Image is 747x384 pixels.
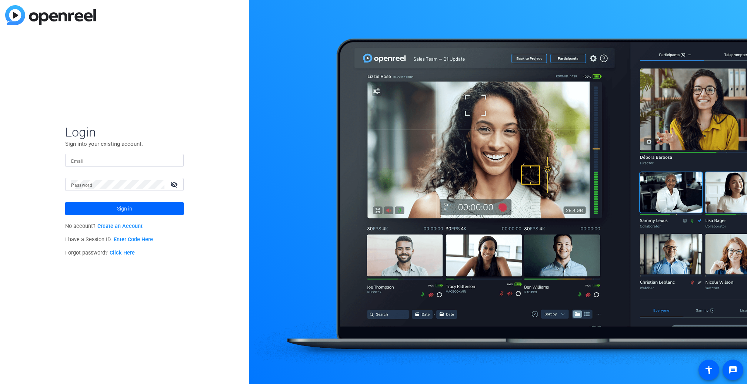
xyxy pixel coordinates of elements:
[5,5,96,25] img: blue-gradient.svg
[728,366,737,374] mat-icon: message
[71,159,83,164] mat-label: Email
[704,366,713,374] mat-icon: accessibility
[166,179,184,190] mat-icon: visibility_off
[65,223,143,229] span: No account?
[65,250,135,256] span: Forgot password?
[114,236,153,243] a: Enter Code Here
[65,124,184,140] span: Login
[65,236,153,243] span: I have a Session ID.
[117,199,132,218] span: Sign in
[97,223,143,229] a: Create an Account
[71,156,178,165] input: Enter Email Address
[65,140,184,148] p: Sign into your existing account.
[65,202,184,215] button: Sign in
[110,250,135,256] a: Click Here
[71,183,92,188] mat-label: Password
